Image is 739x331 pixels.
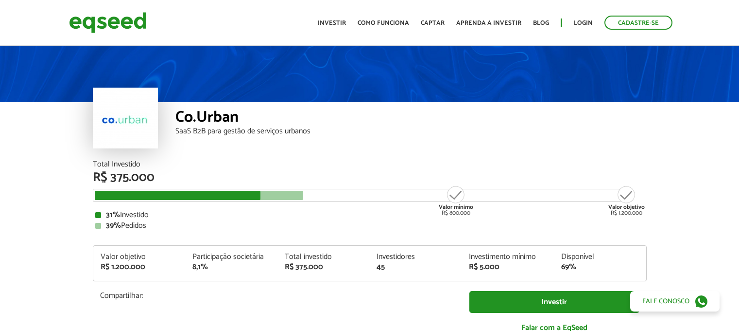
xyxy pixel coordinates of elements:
[469,263,547,271] div: R$ 5.000
[192,253,270,261] div: Participação societária
[377,253,454,261] div: Investidores
[69,10,147,36] img: EqSeed
[101,263,178,271] div: R$ 1.200.000
[93,161,647,168] div: Total Investido
[106,219,121,232] strong: 39%
[318,20,346,26] a: Investir
[421,20,445,26] a: Captar
[438,185,474,216] div: R$ 800.000
[608,185,645,216] div: R$ 1.200.000
[630,291,720,312] a: Fale conosco
[175,110,647,128] div: Co.Urban
[469,253,547,261] div: Investimento mínimo
[175,128,647,135] div: SaaS B2B para gestão de serviços urbanos
[574,20,593,26] a: Login
[106,208,120,221] strong: 31%
[608,202,645,212] strong: Valor objetivo
[469,291,639,313] a: Investir
[561,263,639,271] div: 69%
[561,253,639,261] div: Disponível
[95,211,644,219] div: Investido
[285,253,362,261] div: Total investido
[285,263,362,271] div: R$ 375.000
[100,291,455,300] p: Compartilhar:
[604,16,672,30] a: Cadastre-se
[101,253,178,261] div: Valor objetivo
[95,222,644,230] div: Pedidos
[439,202,473,212] strong: Valor mínimo
[377,263,454,271] div: 45
[358,20,409,26] a: Como funciona
[533,20,549,26] a: Blog
[456,20,521,26] a: Aprenda a investir
[192,263,270,271] div: 8,1%
[93,171,647,184] div: R$ 375.000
